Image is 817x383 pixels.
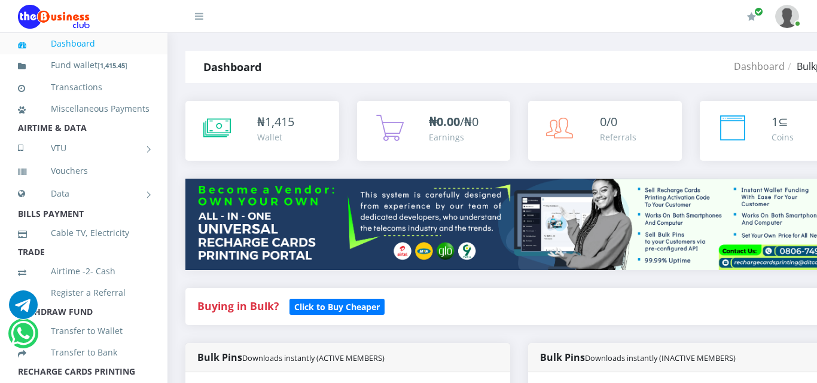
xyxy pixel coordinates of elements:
a: Chat for support [9,299,38,319]
img: User [775,5,799,28]
small: Downloads instantly (INACTIVE MEMBERS) [585,353,736,363]
a: Transactions [18,73,150,101]
span: 1 [772,114,778,130]
a: Dashboard [734,60,785,73]
small: [ ] [97,61,127,70]
b: 1,415.45 [100,61,125,70]
i: Renew/Upgrade Subscription [747,12,756,22]
div: Coins [772,131,794,143]
b: Click to Buy Cheaper [294,301,380,312]
div: Earnings [429,131,478,143]
a: Chat for support [11,328,35,348]
a: Transfer to Wallet [18,317,150,345]
a: ₦0.00/₦0 Earnings [357,101,511,161]
img: Logo [18,5,90,29]
span: /₦0 [429,114,478,130]
small: Downloads instantly (ACTIVE MEMBERS) [242,353,385,363]
div: ₦ [257,113,294,131]
a: Airtime -2- Cash [18,258,150,285]
a: Dashboard [18,30,150,57]
a: Cable TV, Electricity [18,219,150,247]
div: Referrals [600,131,636,143]
strong: Bulk Pins [540,351,736,364]
a: Fund wallet[1,415.45] [18,51,150,79]
a: Data [18,179,150,209]
span: 0/0 [600,114,617,130]
strong: Buying in Bulk? [197,299,279,313]
strong: Bulk Pins [197,351,385,364]
a: Vouchers [18,157,150,185]
div: Wallet [257,131,294,143]
span: Renew/Upgrade Subscription [754,7,763,16]
a: 0/0 Referrals [528,101,682,161]
a: Transfer to Bank [18,339,150,366]
a: Click to Buy Cheaper [289,299,385,313]
a: VTU [18,133,150,163]
a: ₦1,415 Wallet [185,101,339,161]
a: Register a Referral [18,279,150,307]
b: ₦0.00 [429,114,460,130]
span: 1,415 [265,114,294,130]
strong: Dashboard [203,60,261,74]
div: ⊆ [772,113,794,131]
a: Miscellaneous Payments [18,95,150,122]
